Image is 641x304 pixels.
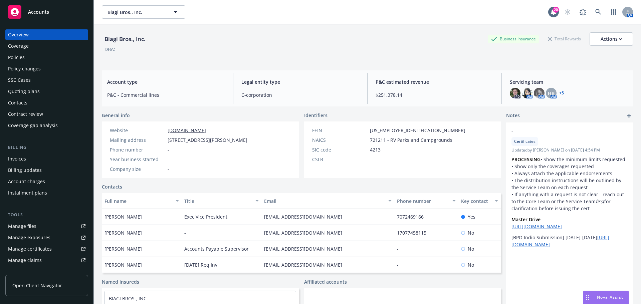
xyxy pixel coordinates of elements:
[5,29,88,40] a: Overview
[397,246,404,252] a: -
[370,127,465,134] span: [US_EMPLOYER_IDENTIFICATION_NUMBER]
[8,41,29,51] div: Coverage
[304,112,328,119] span: Identifiers
[8,63,41,74] div: Policy changes
[559,91,564,95] a: +5
[397,214,429,220] a: 7072469166
[5,154,88,164] a: Invoices
[553,7,559,13] div: 20
[264,198,384,205] div: Email
[511,216,541,223] strong: Master Drive
[5,244,88,254] a: Manage certificates
[182,193,261,209] button: Title
[28,9,49,15] span: Accounts
[168,146,169,153] span: -
[264,246,348,252] a: [EMAIL_ADDRESS][DOMAIN_NAME]
[109,295,148,302] a: BIAGI BROS., INC.
[8,165,42,176] div: Billing updates
[108,9,165,16] span: Biagi Bros., Inc.
[376,78,493,85] span: P&C estimated revenue
[5,232,88,243] span: Manage exposures
[534,88,545,98] img: photo
[12,282,62,289] span: Open Client Navigator
[5,86,88,97] a: Quoting plans
[241,78,359,85] span: Legal entity type
[461,198,491,205] div: Key contact
[522,88,532,98] img: photo
[514,138,536,144] span: Certificates
[511,147,628,153] span: Updated by [PERSON_NAME] on [DATE] 4:54 PM
[590,32,633,46] button: Actions
[8,52,25,63] div: Policies
[8,86,40,97] div: Quoting plans
[8,97,27,108] div: Contacts
[370,146,381,153] span: 4213
[5,109,88,119] a: Contract review
[468,245,474,252] span: No
[506,122,633,253] div: -CertificatesUpdatedby [PERSON_NAME] on [DATE] 4:54 PMPROCESSING• Show the minimum limits request...
[488,35,539,43] div: Business Insurance
[110,166,165,173] div: Company size
[110,156,165,163] div: Year business started
[102,193,182,209] button: Full name
[5,97,88,108] a: Contacts
[511,156,541,163] strong: PROCESSING
[583,291,629,304] button: Nova Assist
[102,278,139,285] a: Named insureds
[5,188,88,198] a: Installment plans
[583,291,592,304] div: Drag to move
[5,144,88,151] div: Billing
[110,136,165,143] div: Mailing address
[102,5,185,19] button: Biagi Bros., Inc.
[8,221,36,232] div: Manage files
[264,262,348,268] a: [EMAIL_ADDRESS][DOMAIN_NAME]
[468,229,474,236] span: No
[8,266,39,277] div: Manage BORs
[8,29,29,40] div: Overview
[576,5,590,19] a: Report a Bug
[5,75,88,85] a: SSC Cases
[102,35,148,43] div: Biagi Bros., Inc.
[312,127,367,134] div: FEIN
[596,198,604,205] em: first
[545,35,584,43] div: Total Rewards
[376,91,493,98] span: $251,378.14
[592,5,605,19] a: Search
[561,5,574,19] a: Start snowing
[312,136,367,143] div: NAICS
[5,176,88,187] a: Account charges
[548,90,555,97] span: HB
[397,230,432,236] a: 17077458115
[104,213,142,220] span: [PERSON_NAME]
[5,41,88,51] a: Coverage
[261,193,394,209] button: Email
[8,232,50,243] div: Manage exposures
[104,245,142,252] span: [PERSON_NAME]
[110,146,165,153] div: Phone number
[184,198,251,205] div: Title
[184,229,186,236] span: -
[110,127,165,134] div: Website
[168,136,247,143] span: [STREET_ADDRESS][PERSON_NAME]
[312,156,367,163] div: CSLB
[5,165,88,176] a: Billing updates
[8,255,42,266] div: Manage claims
[168,166,169,173] span: -
[625,112,633,120] a: add
[104,229,142,236] span: [PERSON_NAME]
[184,261,217,268] span: [DATE] Req Inv
[5,255,88,266] a: Manage claims
[511,128,610,135] span: -
[506,112,520,120] span: Notes
[184,245,249,252] span: Accounts Payable Supervisor
[107,91,225,98] span: P&C - Commercial lines
[5,63,88,74] a: Policy changes
[264,230,348,236] a: [EMAIL_ADDRESS][DOMAIN_NAME]
[511,234,628,248] p: [BPO Indio Submission] [DATE]-[DATE]
[184,213,227,220] span: Exec Vice President
[601,33,622,45] div: Actions
[394,193,458,209] button: Phone number
[5,52,88,63] a: Policies
[168,156,169,163] span: -
[510,78,628,85] span: Servicing team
